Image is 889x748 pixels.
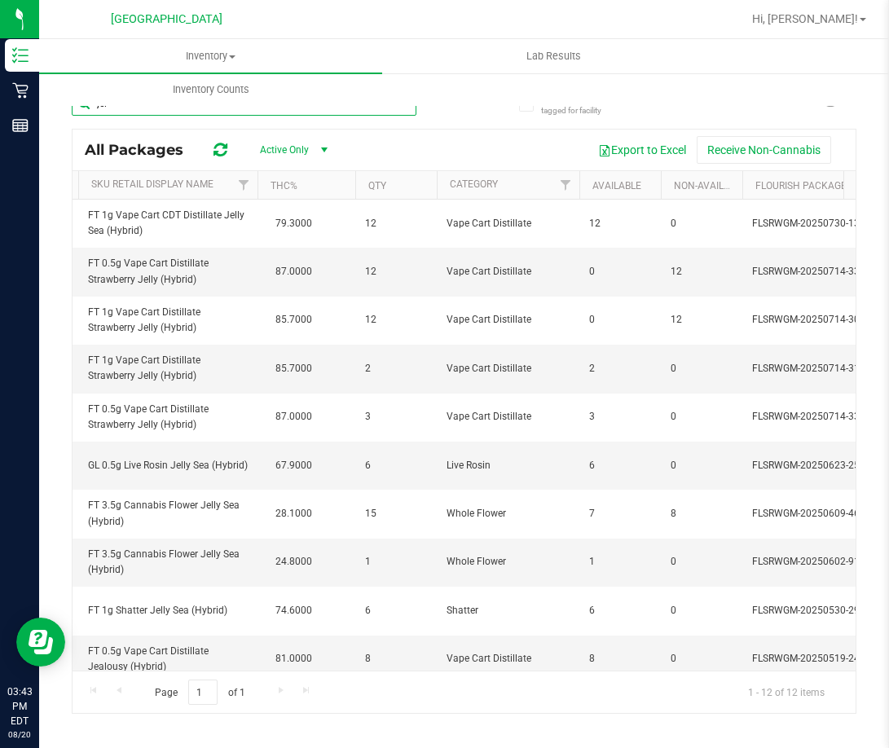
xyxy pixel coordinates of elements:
span: 12 [671,264,733,279]
span: Inventory [39,49,382,64]
span: Vape Cart Distillate [447,312,570,328]
span: 85.7000 [267,308,320,332]
span: 7 [589,506,651,521]
span: Vape Cart Distillate [447,409,570,425]
span: Shatter [447,603,570,618]
span: 85.7000 [267,357,320,381]
span: 6 [589,458,651,473]
span: 1 [589,554,651,570]
span: Vape Cart Distillate [447,216,570,231]
span: 67.9000 [267,454,320,477]
a: Non-Available [674,180,746,191]
span: Page of 1 [141,680,258,705]
span: Hi, [PERSON_NAME]! [752,12,858,25]
span: 0 [589,264,651,279]
span: 28.1000 [267,502,320,526]
span: 6 [589,603,651,618]
span: 12 [671,312,733,328]
span: 81.0000 [267,647,320,671]
span: 0 [671,651,733,667]
span: 8 [589,651,651,667]
a: Sku Retail Display Name [91,178,213,190]
span: FT 0.5g Vape Cart Distillate Strawberry Jelly (Hybrid) [88,256,248,287]
span: 12 [589,216,651,231]
span: 12 [365,312,427,328]
span: Vape Cart Distillate [447,361,570,376]
span: FT 0.5g Vape Cart Distillate Strawberry Jelly (Hybrid) [88,402,248,433]
span: 6 [365,458,427,473]
span: FT 0.5g Vape Cart Distillate Jealousy (Hybrid) [88,644,248,675]
span: FT 1g Vape Cart Distillate Strawberry Jelly (Hybrid) [88,353,248,384]
button: Export to Excel [588,136,697,164]
span: 12 [365,216,427,231]
a: Qty [368,180,386,191]
a: Lab Results [382,39,725,73]
span: 8 [365,651,427,667]
span: GL 0.5g Live Rosin Jelly Sea (Hybrid) [88,458,248,473]
span: Inventory Counts [151,82,271,97]
a: Available [592,180,641,191]
a: Filter [552,171,579,199]
span: 87.0000 [267,405,320,429]
button: Receive Non-Cannabis [697,136,831,164]
span: 2 [589,361,651,376]
span: 3 [589,409,651,425]
a: Inventory Counts [39,73,382,107]
span: 0 [671,361,733,376]
span: Whole Flower [447,554,570,570]
span: 3 [365,409,427,425]
span: Live Rosin [447,458,570,473]
p: 03:43 PM EDT [7,684,32,728]
span: Vape Cart Distillate [447,651,570,667]
span: 74.6000 [267,599,320,623]
span: All Packages [85,141,200,159]
span: 0 [671,409,733,425]
span: 79.3000 [267,212,320,235]
inline-svg: Inventory [12,47,29,64]
span: Lab Results [504,49,603,64]
a: Filter [231,171,257,199]
span: 6 [365,603,427,618]
span: 0 [671,458,733,473]
span: FT 1g Vape Cart CDT Distillate Jelly Sea (Hybrid) [88,208,248,239]
a: Flourish Package ID [755,180,858,191]
iframe: Resource center [16,618,65,667]
span: FT 3.5g Cannabis Flower Jelly Sea (Hybrid) [88,547,248,578]
a: THC% [271,180,297,191]
span: Vape Cart Distillate [447,264,570,279]
span: 15 [365,506,427,521]
span: 0 [671,554,733,570]
span: 24.8000 [267,550,320,574]
a: Category [450,178,498,190]
inline-svg: Reports [12,117,29,134]
span: [GEOGRAPHIC_DATA] [111,12,222,26]
span: Whole Flower [447,506,570,521]
span: 1 - 12 of 12 items [735,680,838,704]
p: 08/20 [7,728,32,741]
a: Inventory [39,39,382,73]
span: 0 [671,216,733,231]
span: 87.0000 [267,260,320,284]
span: 8 [671,506,733,521]
inline-svg: Retail [12,82,29,99]
span: 1 [365,554,427,570]
span: 0 [589,312,651,328]
span: 0 [671,603,733,618]
span: 2 [365,361,427,376]
span: FT 3.5g Cannabis Flower Jelly Sea (Hybrid) [88,498,248,529]
input: 1 [188,680,218,705]
span: FT 1g Vape Cart Distillate Strawberry Jelly (Hybrid) [88,305,248,336]
span: 12 [365,264,427,279]
span: FT 1g Shatter Jelly Sea (Hybrid) [88,603,248,618]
